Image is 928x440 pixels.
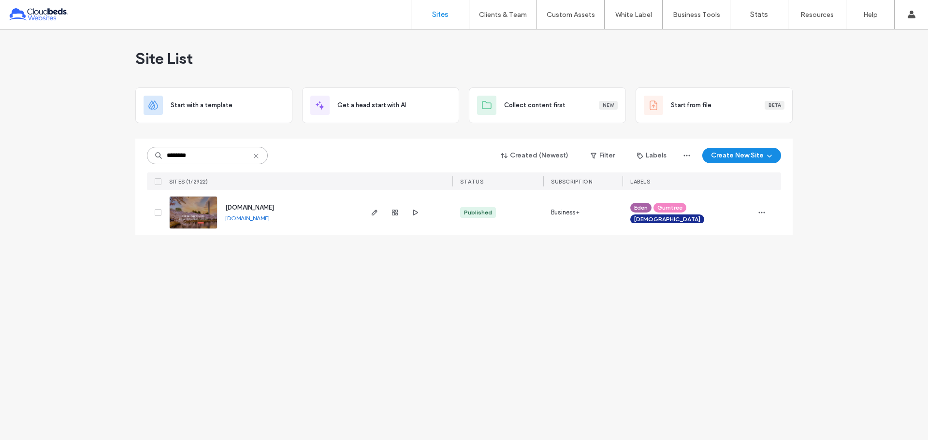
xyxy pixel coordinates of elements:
[302,87,459,123] div: Get a head start with AI
[800,11,834,19] label: Resources
[22,7,42,15] span: Help
[479,11,527,19] label: Clients & Team
[634,215,700,224] span: [DEMOGRAPHIC_DATA]
[225,204,274,211] a: [DOMAIN_NAME]
[671,100,711,110] span: Start from file
[863,11,878,19] label: Help
[337,100,406,110] span: Get a head start with AI
[169,178,208,185] span: SITES (1/2922)
[135,87,292,123] div: Start with a template
[432,10,449,19] label: Sites
[615,11,652,19] label: White Label
[551,178,592,185] span: SUBSCRIPTION
[464,208,492,217] div: Published
[171,100,232,110] span: Start with a template
[581,148,624,163] button: Filter
[493,148,577,163] button: Created (Newest)
[469,87,626,123] div: Collect content firstNew
[504,100,565,110] span: Collect content first
[460,178,483,185] span: STATUS
[636,87,793,123] div: Start from fileBeta
[750,10,768,19] label: Stats
[628,148,675,163] button: Labels
[599,101,618,110] div: New
[765,101,784,110] div: Beta
[673,11,720,19] label: Business Tools
[634,203,648,212] span: Eden
[225,214,270,222] a: [DOMAIN_NAME]
[657,203,682,212] span: Gumtree
[551,208,580,217] span: Business+
[547,11,595,19] label: Custom Assets
[630,178,650,185] span: LABELS
[702,148,781,163] button: Create New Site
[135,49,193,68] span: Site List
